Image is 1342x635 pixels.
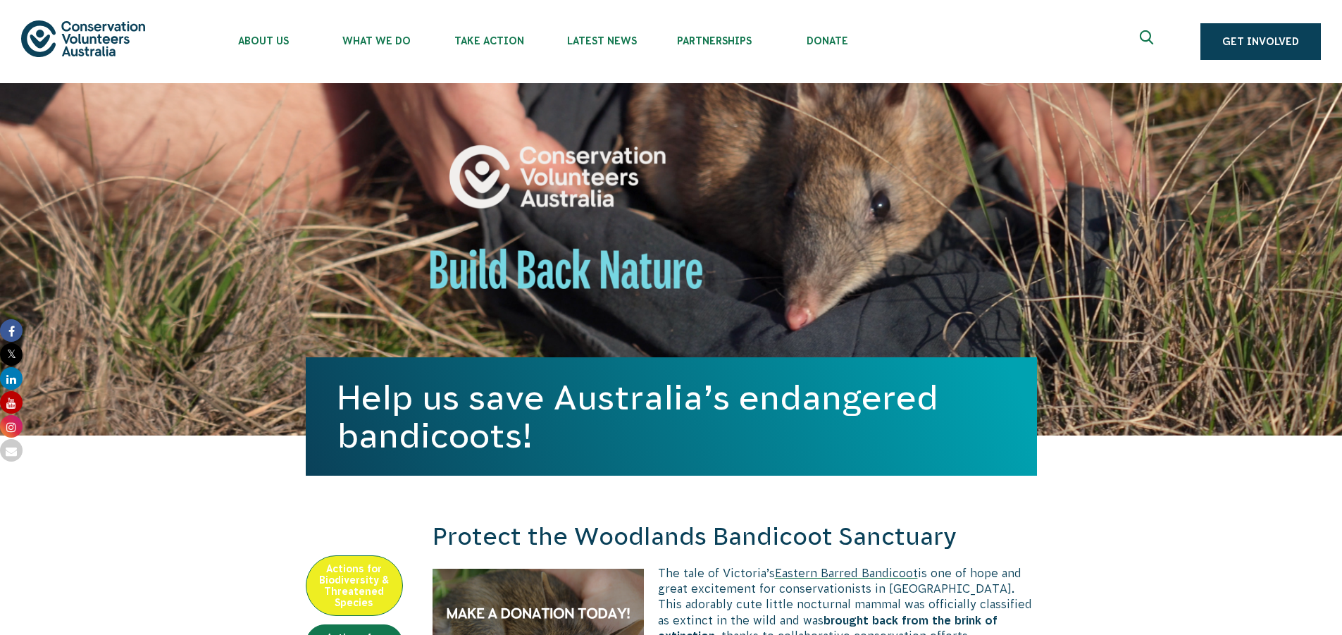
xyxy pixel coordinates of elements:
span: What We Do [320,35,433,47]
span: Partnerships [658,35,771,47]
button: Expand search box Close search box [1131,25,1165,58]
span: About Us [207,35,320,47]
span: Expand search box [1140,30,1157,53]
img: logo.svg [21,20,145,56]
span: The tale of Victoria’s [658,567,775,579]
a: Get Involved [1200,23,1321,60]
span: Latest News [545,35,658,47]
a: Actions for Biodiversity & Threatened Species [306,555,403,616]
span: Donate [771,35,883,47]
h2: Protect the Woodlands Bandicoot Sanctuary [433,520,1037,554]
a: Eastern Barred Bandicoot [775,567,918,579]
span: is one of hope and great excitement for conservationists in [GEOGRAPHIC_DATA]. This adorably cute... [658,567,1032,627]
span: Take Action [433,35,545,47]
h1: Help us save Australia’s endangered bandicoots! [337,378,1006,455]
